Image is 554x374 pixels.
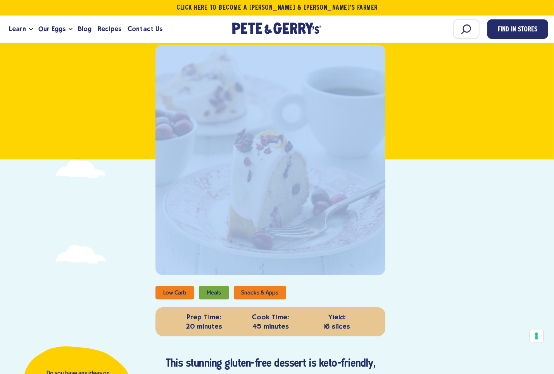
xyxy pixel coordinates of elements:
[69,28,72,31] button: Open the dropdown menu for Our Eggs
[78,24,91,34] span: Blog
[487,19,548,39] a: Find in Stores
[98,24,121,34] span: Recipes
[305,313,368,331] p: 16 slices
[498,25,537,35] span: Find in Stores
[234,286,286,300] li: Snacks & Apps
[239,313,302,322] strong: Cook Time:
[530,329,543,343] button: Your consent preferences for tracking technologies
[173,313,235,322] strong: Prep Time:
[173,313,235,331] p: 20 minutes
[239,313,302,331] p: 45 minutes
[29,28,33,31] button: Open the dropdown menu for Learn
[9,24,26,34] span: Learn
[199,286,229,300] li: Meals
[125,19,166,40] a: Contact Us
[128,24,162,34] span: Contact Us
[305,313,368,322] strong: Yield:
[155,286,194,300] li: Low Carb
[95,19,124,40] a: Recipes
[453,19,480,39] input: Search
[35,19,69,40] a: Our Eggs
[75,19,95,40] a: Blog
[38,24,66,34] span: Our Eggs
[6,19,29,40] a: Learn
